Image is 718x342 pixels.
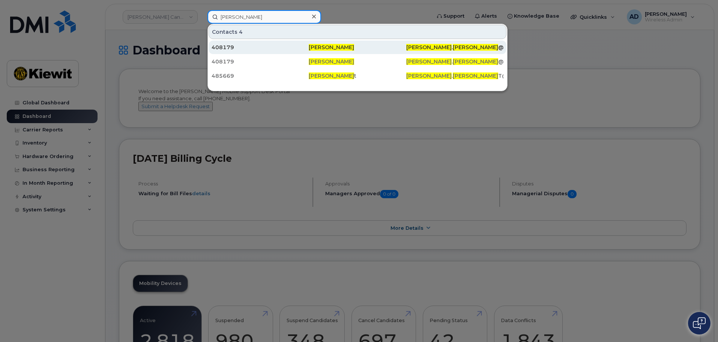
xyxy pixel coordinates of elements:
span: [PERSON_NAME] [406,58,452,65]
div: 408179 [212,44,309,51]
div: . @[PERSON_NAME][DOMAIN_NAME] [406,44,503,51]
div: Contacts [209,25,506,39]
div: . @[PERSON_NAME][DOMAIN_NAME] [406,58,503,65]
div: 485669 [212,72,309,80]
span: [PERSON_NAME] [453,72,498,79]
span: [PERSON_NAME] [453,44,498,51]
span: [PERSON_NAME] [309,44,354,51]
span: [PERSON_NAME] [406,44,452,51]
span: [PERSON_NAME] [406,72,452,79]
div: 408179 [212,58,309,65]
span: [PERSON_NAME] [309,58,354,65]
div: t [309,72,406,80]
span: [PERSON_NAME] [453,58,498,65]
div: . T@[PERSON_NAME][DOMAIN_NAME] [406,72,503,80]
img: Open chat [693,317,706,329]
span: [PERSON_NAME] [309,72,354,79]
a: 485669[PERSON_NAME]t[PERSON_NAME].[PERSON_NAME]T@[PERSON_NAME][DOMAIN_NAME] [209,69,506,83]
a: 408179[PERSON_NAME][PERSON_NAME].[PERSON_NAME]@[PERSON_NAME][DOMAIN_NAME] [209,55,506,68]
a: 408179[PERSON_NAME][PERSON_NAME].[PERSON_NAME]@[PERSON_NAME][DOMAIN_NAME] [209,41,506,54]
span: 4 [239,28,243,36]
